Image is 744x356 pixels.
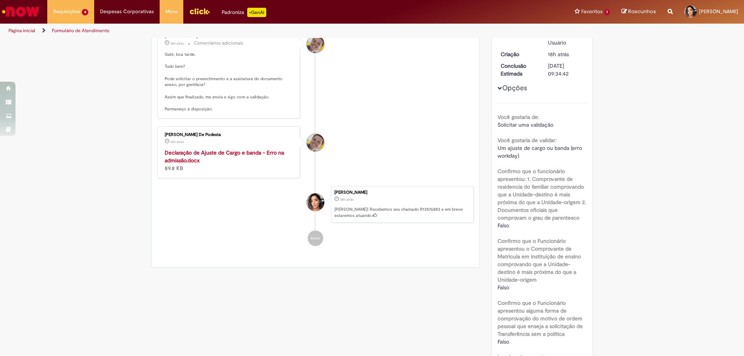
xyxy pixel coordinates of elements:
[498,121,553,128] span: Solicitar uma validação
[307,134,324,151] div: Raissa Alves De Podesta
[52,28,109,34] a: Formulário de Atendimento
[498,114,539,120] b: Você gostaria de:
[548,50,584,58] div: 29/09/2025 13:34:39
[165,8,177,15] span: More
[628,8,656,15] span: Rascunhos
[498,144,584,159] span: Um ajuste de cargo ou banda (erro workday)
[340,197,354,202] span: 18h atrás
[157,186,474,223] li: Gabriella Meneses da Costa
[548,31,584,46] div: Pendente Usuário
[170,139,184,144] span: 16h atrás
[334,206,469,218] p: [PERSON_NAME]! Recebemos seu chamado R13576883 e em breve estaremos atuando.
[498,284,509,291] span: Falso
[222,8,266,17] div: Padroniza
[194,40,243,46] small: Comentários adicionais
[170,41,184,46] span: 16h atrás
[604,9,610,15] span: 1
[53,8,80,15] span: Requisições
[340,197,354,202] time: 29/09/2025 13:34:39
[1,4,41,19] img: ServiceNow
[699,8,738,15] span: [PERSON_NAME]
[498,168,586,221] b: Confirmo que o funcionário apresentou: 1. Comprovante de residencia do familiar comprovando que a...
[622,8,656,15] a: Rascunhos
[495,62,542,77] dt: Conclusão Estimada
[498,222,509,229] span: Falso
[165,149,294,172] div: 89.8 KB
[307,35,324,53] div: Raissa Alves De Podesta
[170,139,184,144] time: 29/09/2025 16:03:02
[548,51,569,58] span: 18h atrás
[82,9,88,15] span: 4
[498,137,556,144] b: Você gostaria de validar:
[548,51,569,58] time: 29/09/2025 13:34:39
[157,20,474,254] ul: Histórico de tíquete
[165,132,294,137] div: [PERSON_NAME] De Podesta
[498,338,509,345] span: Falso
[495,50,542,58] dt: Criação
[307,193,324,211] div: Gabriella Meneses da Costa
[498,299,583,337] b: Confirmo que o Funcionário apresentou alguma forma de comprovação do motivo de ordem pessoal que ...
[548,62,584,77] div: [DATE] 09:34:42
[9,28,35,34] a: Página inicial
[334,190,469,195] div: [PERSON_NAME]
[247,8,266,17] p: +GenAi
[189,5,210,17] img: click_logo_yellow_360x200.png
[6,24,490,38] ul: Trilhas de página
[165,149,284,164] a: Declaração de Ajuste de Cargo e banda - Erro na admissão.docx
[100,8,154,15] span: Despesas Corporativas
[165,52,294,112] p: Gabi, boa tarde. Tudo bem? Pode solicitar o preenchimento e a assinatura do documento anexo, por ...
[581,8,603,15] span: Favoritos
[498,237,581,283] b: Confirmo que o Funcionário apresentou o Comprovante de Matricula em instituição de ensino comprov...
